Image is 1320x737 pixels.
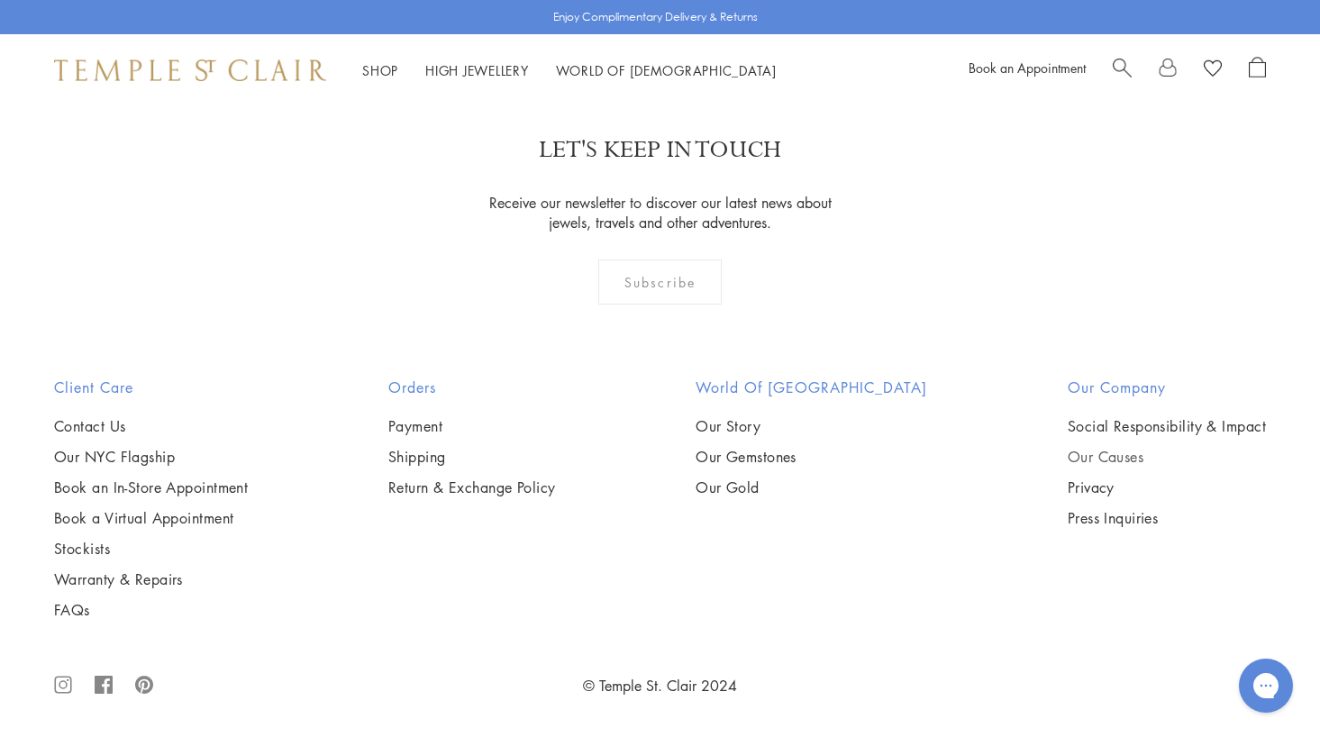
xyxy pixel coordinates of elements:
h2: Our Company [1068,377,1266,398]
a: Press Inquiries [1068,508,1266,528]
h2: Client Care [54,377,248,398]
a: Search [1113,57,1132,84]
a: Stockists [54,539,248,559]
a: World of [DEMOGRAPHIC_DATA]World of [DEMOGRAPHIC_DATA] [556,61,777,79]
nav: Main navigation [362,59,777,82]
iframe: Gorgias live chat messenger [1230,652,1302,719]
h2: Orders [388,377,556,398]
a: ShopShop [362,61,398,79]
a: Our Causes [1068,447,1266,467]
a: View Wishlist [1204,57,1222,84]
img: Temple St. Clair [54,59,326,81]
a: FAQs [54,600,248,620]
a: Warranty & Repairs [54,569,248,589]
a: Our NYC Flagship [54,447,248,467]
a: Contact Us [54,416,248,436]
a: Social Responsibility & Impact [1068,416,1266,436]
a: Return & Exchange Policy [388,478,556,497]
a: Payment [388,416,556,436]
p: LET'S KEEP IN TOUCH [539,134,781,166]
a: Open Shopping Bag [1249,57,1266,84]
a: Our Gemstones [696,447,927,467]
a: Our Story [696,416,927,436]
a: © Temple St. Clair 2024 [583,676,737,696]
h2: World of [GEOGRAPHIC_DATA] [696,377,927,398]
a: Our Gold [696,478,927,497]
a: Book an In-Store Appointment [54,478,248,497]
a: Privacy [1068,478,1266,497]
a: Book an Appointment [969,59,1086,77]
p: Enjoy Complimentary Delivery & Returns [553,8,758,26]
div: Subscribe [598,259,722,305]
a: High JewelleryHigh Jewellery [425,61,529,79]
p: Receive our newsletter to discover our latest news about jewels, travels and other adventures. [478,193,842,232]
a: Book a Virtual Appointment [54,508,248,528]
a: Shipping [388,447,556,467]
